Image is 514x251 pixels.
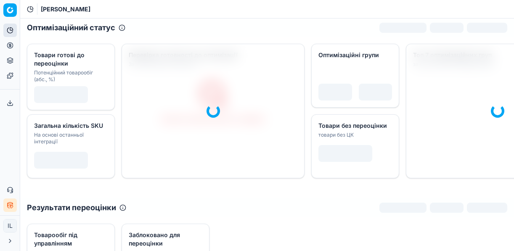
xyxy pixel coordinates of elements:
[318,122,390,130] div: Товари без переоцінки
[34,51,106,68] div: Товари готові до переоцінки
[41,5,90,13] span: [PERSON_NAME]
[34,231,106,248] div: Товарообіг під управлінням
[129,231,201,248] div: Заблоковано для переоцінки
[3,219,17,233] button: IL
[34,132,106,145] div: На основі останньої інтеграції
[318,132,390,138] div: товари без ЦК
[27,22,115,34] h2: Оптимізаційний статус
[318,51,390,59] div: Оптимізаційні групи
[34,69,106,83] div: Потенційний товарообіг (абс., %)
[27,202,116,214] h2: Результати переоцінки
[4,219,16,232] span: IL
[34,122,106,130] div: Загальна кількість SKU
[41,5,90,13] nav: breadcrumb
